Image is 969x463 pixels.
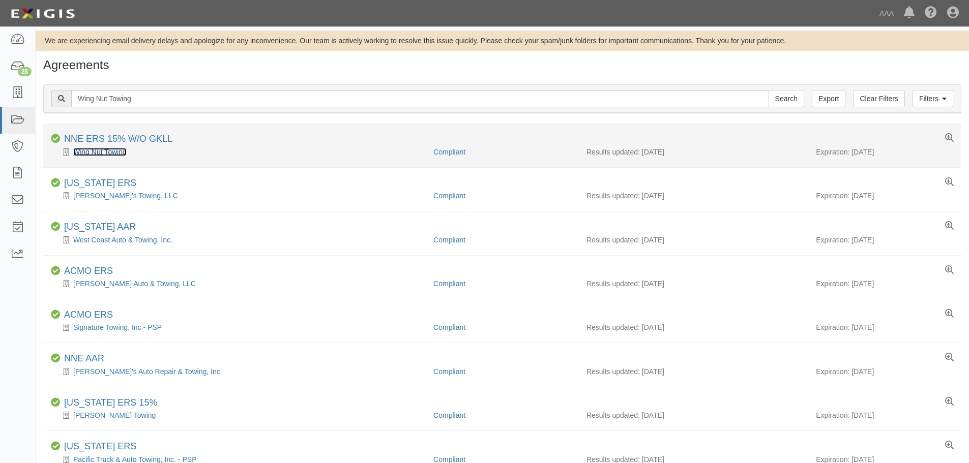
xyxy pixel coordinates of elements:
[816,235,954,245] div: Expiration: [DATE]
[64,353,104,364] div: NNE AAR
[433,148,465,156] a: Compliant
[816,366,954,377] div: Expiration: [DATE]
[64,178,136,189] div: California ERS
[64,441,136,451] a: [US_STATE] ERS
[51,354,60,363] i: Compliant
[769,90,804,107] input: Search
[51,410,426,420] div: Cantu Towing
[64,134,172,144] a: NNE ERS 15% W/O GKLL
[874,3,899,23] a: AAA
[64,441,136,452] div: California ERS
[945,178,954,187] a: View results summary
[853,90,904,107] a: Clear Filters
[73,280,196,288] a: [PERSON_NAME] Auto & Towing, LLC
[586,191,801,201] div: Results updated: [DATE]
[51,398,60,407] i: Compliant
[51,191,426,201] div: Nathan's Towing, LLC
[64,222,136,232] a: [US_STATE] AAR
[433,280,465,288] a: Compliant
[73,367,222,376] a: [PERSON_NAME]'s Auto Repair & Towing, Inc.
[64,310,113,321] div: ACMO ERS
[51,134,60,143] i: Compliant
[51,266,60,275] i: Compliant
[73,323,162,331] a: Signature Towing, Inc - PSP
[816,279,954,289] div: Expiration: [DATE]
[51,147,426,157] div: Wing Nut Towing
[51,235,426,245] div: West Coast Auto & Towing, Inc.
[586,235,801,245] div: Results updated: [DATE]
[586,410,801,420] div: Results updated: [DATE]
[64,397,157,409] div: Texas ERS 15%
[51,366,426,377] div: Dave's Auto Repair & Towing, Inc.
[925,7,937,19] i: Help Center - Complianz
[586,147,801,157] div: Results updated: [DATE]
[64,310,113,320] a: ACMO ERS
[816,191,954,201] div: Expiration: [DATE]
[816,322,954,332] div: Expiration: [DATE]
[51,442,60,451] i: Compliant
[945,353,954,362] a: View results summary
[71,90,769,107] input: Search
[51,310,60,319] i: Compliant
[64,134,172,145] div: NNE ERS 15% W/O GKLL
[945,397,954,407] a: View results summary
[64,178,136,188] a: [US_STATE] ERS
[945,134,954,143] a: View results summary
[64,397,157,408] a: [US_STATE] ERS 15%
[64,222,136,233] div: California AAR
[816,147,954,157] div: Expiration: [DATE]
[73,236,172,244] a: West Coast Auto & Towing, Inc.
[73,148,127,156] a: Wing Nut Towing
[18,67,32,76] div: 28
[433,411,465,419] a: Compliant
[433,323,465,331] a: Compliant
[73,411,156,419] a: [PERSON_NAME] Towing
[43,58,961,72] h1: Agreements
[51,279,426,289] div: Schell's Auto & Towing, LLC
[945,441,954,450] a: View results summary
[433,236,465,244] a: Compliant
[586,322,801,332] div: Results updated: [DATE]
[8,5,78,23] img: logo-5460c22ac91f19d4615b14bd174203de0afe785f0fc80cf4dbbc73dc1793850b.png
[913,90,953,107] a: Filters
[73,192,178,200] a: [PERSON_NAME]'s Towing, LLC
[945,310,954,319] a: View results summary
[36,36,969,46] div: We are experiencing email delivery delays and apologize for any inconvenience. Our team is active...
[64,266,113,276] a: ACMO ERS
[816,410,954,420] div: Expiration: [DATE]
[586,366,801,377] div: Results updated: [DATE]
[51,222,60,231] i: Compliant
[586,279,801,289] div: Results updated: [DATE]
[433,367,465,376] a: Compliant
[51,322,426,332] div: Signature Towing, Inc - PSP
[64,353,104,363] a: NNE AAR
[64,266,113,277] div: ACMO ERS
[51,178,60,188] i: Compliant
[812,90,845,107] a: Export
[945,222,954,231] a: View results summary
[945,266,954,275] a: View results summary
[433,192,465,200] a: Compliant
